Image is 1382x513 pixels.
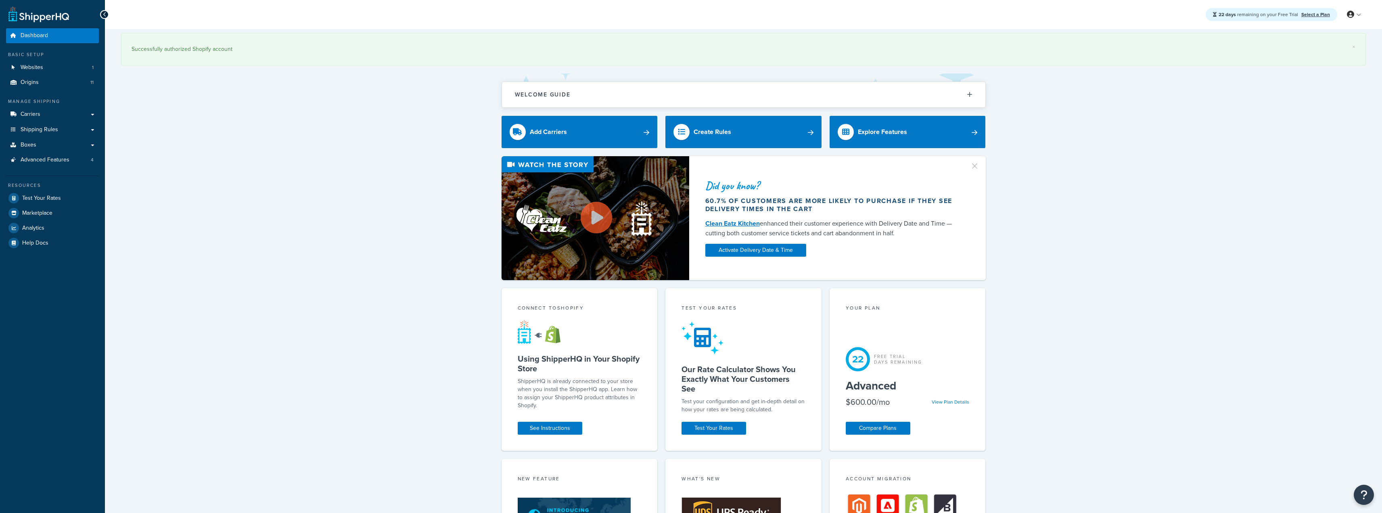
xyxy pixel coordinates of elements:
[1354,485,1374,505] button: Open Resource Center
[91,157,94,163] span: 4
[22,240,48,247] span: Help Docs
[705,219,960,238] div: enhanced their customer experience with Delivery Date and Time — cutting both customer service ti...
[665,116,822,148] a: Create Rules
[858,126,907,138] div: Explore Features
[21,64,43,71] span: Websites
[502,82,985,107] button: Welcome Guide
[6,28,99,43] a: Dashboard
[530,126,567,138] div: Add Carriers
[6,107,99,122] a: Carriers
[6,138,99,153] a: Boxes
[705,244,806,257] a: Activate Delivery Date & Time
[502,156,689,280] img: Video thumbnail
[846,396,890,408] div: $600.00/mo
[1301,11,1330,18] a: Select a Plan
[6,122,99,137] a: Shipping Rules
[6,153,99,168] a: Advanced Features4
[6,153,99,168] li: Advanced Features
[6,236,99,250] a: Help Docs
[705,219,760,228] a: Clean Eatz Kitchen
[21,157,69,163] span: Advanced Features
[682,475,805,484] div: What's New
[6,51,99,58] div: Basic Setup
[6,60,99,75] li: Websites
[6,221,99,235] a: Analytics
[132,44,1355,55] div: Successfully authorized Shopify account
[830,116,986,148] a: Explore Features
[6,182,99,189] div: Resources
[21,142,36,149] span: Boxes
[932,398,969,406] a: View Plan Details
[682,304,805,314] div: Test your rates
[6,75,99,90] a: Origins11
[682,398,805,414] div: Test your configuration and get in-depth detail on how your rates are being calculated.
[6,206,99,220] a: Marketplace
[6,75,99,90] li: Origins
[21,79,39,86] span: Origins
[846,347,870,371] div: 22
[682,364,805,394] h5: Our Rate Calculator Shows You Exactly What Your Customers See
[21,32,48,39] span: Dashboard
[518,354,642,373] h5: Using ShipperHQ in Your Shopify Store
[846,475,970,484] div: Account Migration
[518,304,642,314] div: Connect to Shopify
[518,377,642,410] p: ShipperHQ is already connected to your store when you install the ShipperHQ app. Learn how to ass...
[874,354,922,365] div: Free Trial Days Remaining
[1219,11,1299,18] span: remaining on your Free Trial
[21,126,58,133] span: Shipping Rules
[518,320,568,344] img: connect-shq-shopify-9b9a8c5a.svg
[515,92,571,98] h2: Welcome Guide
[694,126,731,138] div: Create Rules
[22,210,52,217] span: Marketplace
[705,180,960,191] div: Did you know?
[22,225,44,232] span: Analytics
[846,422,910,435] a: Compare Plans
[682,422,746,435] a: Test Your Rates
[518,475,642,484] div: New Feature
[846,379,970,392] h5: Advanced
[846,304,970,314] div: Your Plan
[21,111,40,118] span: Carriers
[518,422,582,435] a: See Instructions
[6,60,99,75] a: Websites1
[502,116,658,148] a: Add Carriers
[22,195,61,202] span: Test Your Rates
[1352,44,1355,50] a: ×
[6,191,99,205] a: Test Your Rates
[705,197,960,213] div: 60.7% of customers are more likely to purchase if they see delivery times in the cart
[92,64,94,71] span: 1
[6,98,99,105] div: Manage Shipping
[90,79,94,86] span: 11
[1219,11,1236,18] strong: 22 days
